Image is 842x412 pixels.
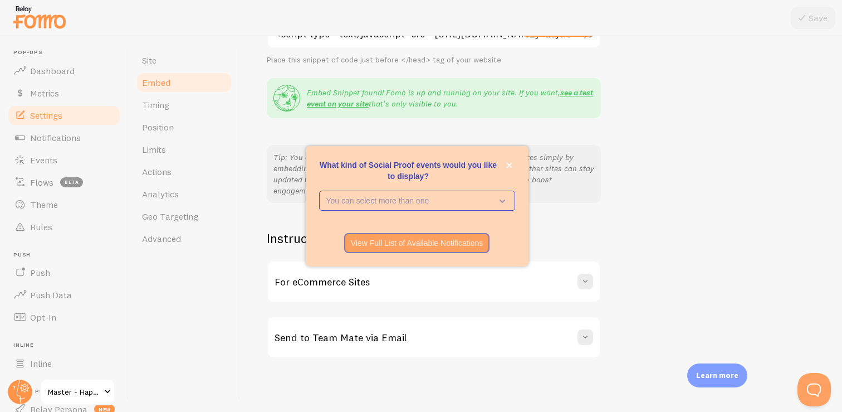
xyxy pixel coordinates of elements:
[344,233,490,253] button: View Full List of Available Notifications
[306,146,528,266] div: What kind of Social Proof events would you like to display?
[7,127,121,149] a: Notifications
[142,144,166,155] span: Limits
[135,116,233,138] a: Position
[307,87,594,109] p: Embed Snippet found! Fomo is up and running on your site. If you want, that's only visible to you.
[142,211,198,222] span: Geo Targeting
[142,166,172,177] span: Actions
[7,171,121,193] a: Flows beta
[30,289,72,300] span: Push Data
[135,183,233,205] a: Analytics
[319,159,515,182] p: What kind of Social Proof events would you like to display?
[40,379,115,405] a: Master - Happy Mammoth
[48,385,101,399] span: Master - Happy Mammoth
[7,261,121,284] a: Push
[30,358,52,369] span: Inline
[273,152,594,196] p: Tip: You can display notifications from this website on multiple other sites simply by embedding ...
[142,77,170,88] span: Embed
[135,71,233,94] a: Embed
[135,161,233,183] a: Actions
[30,199,58,210] span: Theme
[30,110,62,121] span: Settings
[30,177,53,188] span: Flows
[319,191,515,211] button: You can select more than one
[30,312,56,323] span: Opt-In
[13,49,121,56] span: Pop-ups
[687,363,747,387] div: Learn more
[142,188,179,200] span: Analytics
[135,138,233,161] a: Limits
[135,205,233,227] a: Geo Targeting
[135,94,233,116] a: Timing
[30,221,52,232] span: Rules
[7,82,121,104] a: Metrics
[7,60,121,82] a: Dashboard
[351,237,483,249] p: View Full List of Available Notifications
[13,251,121,259] span: Push
[142,55,156,66] span: Site
[307,88,593,109] a: see a test event on your site
[503,159,515,171] button: close,
[275,275,370,288] h3: For eCommerce Sites
[30,65,75,76] span: Dashboard
[142,233,181,244] span: Advanced
[7,284,121,306] a: Push Data
[797,373,831,406] iframe: Help Scout Beacon - Open
[135,49,233,71] a: Site
[7,216,121,238] a: Rules
[696,370,738,381] p: Learn more
[7,104,121,127] a: Settings
[135,227,233,250] a: Advanced
[30,88,59,99] span: Metrics
[7,193,121,216] a: Theme
[142,122,174,133] span: Position
[7,352,121,375] a: Inline
[267,55,601,65] div: Place this snippet of code just before </head> tag of your website
[7,149,121,171] a: Events
[326,195,492,206] p: You can select more than one
[60,177,83,187] span: beta
[30,267,50,278] span: Push
[275,331,407,344] h3: Send to Team Mate via Email
[267,230,601,247] h2: Instructions
[30,132,81,143] span: Notifications
[12,3,67,31] img: fomo-relay-logo-orange.svg
[13,342,121,349] span: Inline
[7,306,121,328] a: Opt-In
[142,99,169,110] span: Timing
[30,154,57,166] span: Events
